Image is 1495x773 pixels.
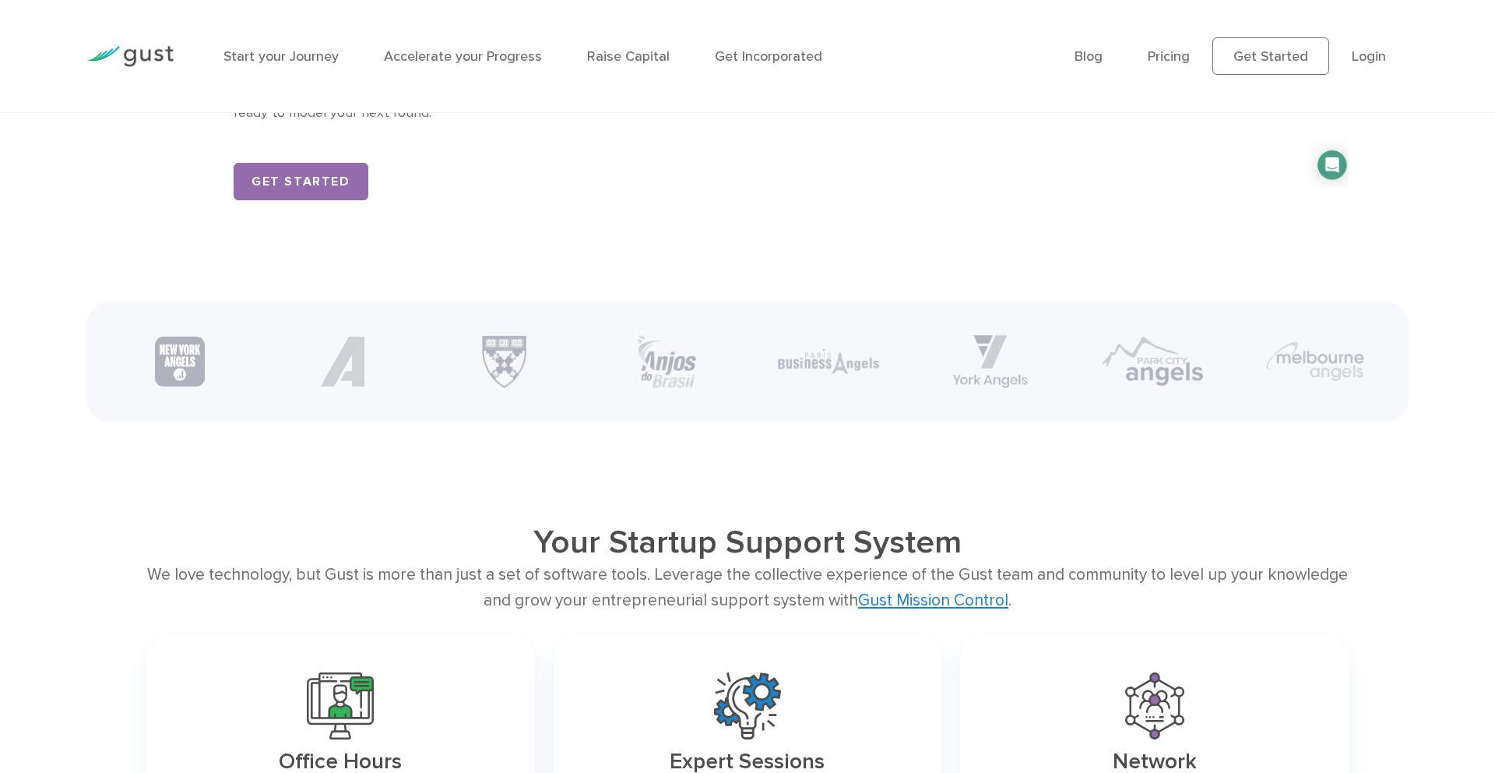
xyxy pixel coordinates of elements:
img: Harvard Business School [477,335,532,388]
div: We love technology, but Gust is more than just a set of software tools. Leverage the collective e... [146,562,1349,614]
a: Gust Mission Control [858,591,1008,610]
img: New York Angels [155,337,205,386]
a: Accelerate your Progress [384,48,542,65]
img: Park City Angels [1103,335,1204,387]
a: Blog [1075,48,1103,65]
a: Raise Capital [587,48,670,65]
h2: Your Startup Support System [266,523,1229,562]
img: Gust Logo [86,46,174,67]
img: Melbourne Angels [1265,340,1366,383]
a: Get Started [234,163,368,200]
a: Get Started [1212,37,1329,75]
img: Paris Business Angels [778,349,879,374]
img: Anjos Brasil [635,335,698,388]
a: Login [1352,48,1386,65]
a: Pricing [1148,48,1190,65]
img: Partner [317,337,367,386]
img: York Angels [953,335,1028,388]
a: Start your Journey [223,48,339,65]
a: Get Incorporated [715,48,822,65]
